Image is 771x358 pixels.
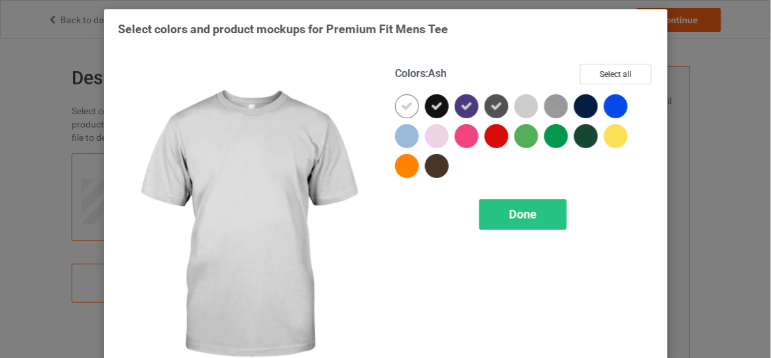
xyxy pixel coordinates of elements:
img: heather_texture.png [544,94,568,118]
span: Select colors and product mockups for Premium Fit Mens Tee [118,22,448,36]
span: Colors [395,67,426,80]
span: Ash [428,67,447,80]
button: Select all [580,64,652,84]
h4: : [395,67,447,81]
span: Done [508,207,536,221]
